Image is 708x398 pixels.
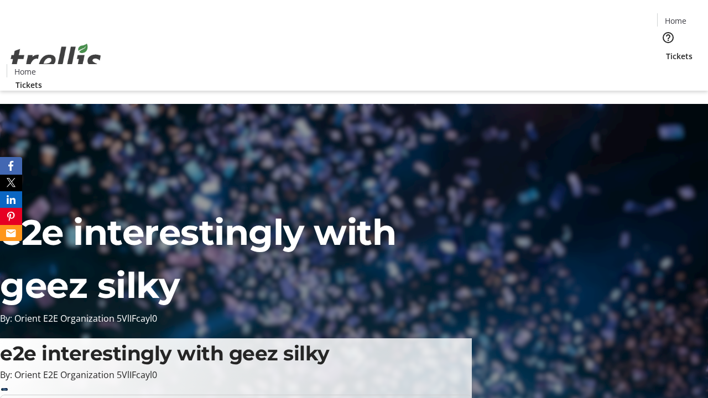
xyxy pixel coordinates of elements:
img: Orient E2E Organization 5VlIFcayl0's Logo [7,32,105,87]
a: Home [7,66,43,77]
a: Tickets [7,79,51,91]
span: Home [665,15,686,27]
a: Tickets [657,50,701,62]
a: Home [658,15,693,27]
span: Tickets [15,79,42,91]
button: Cart [657,62,679,84]
span: Tickets [666,50,693,62]
button: Help [657,27,679,49]
span: Home [14,66,36,77]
